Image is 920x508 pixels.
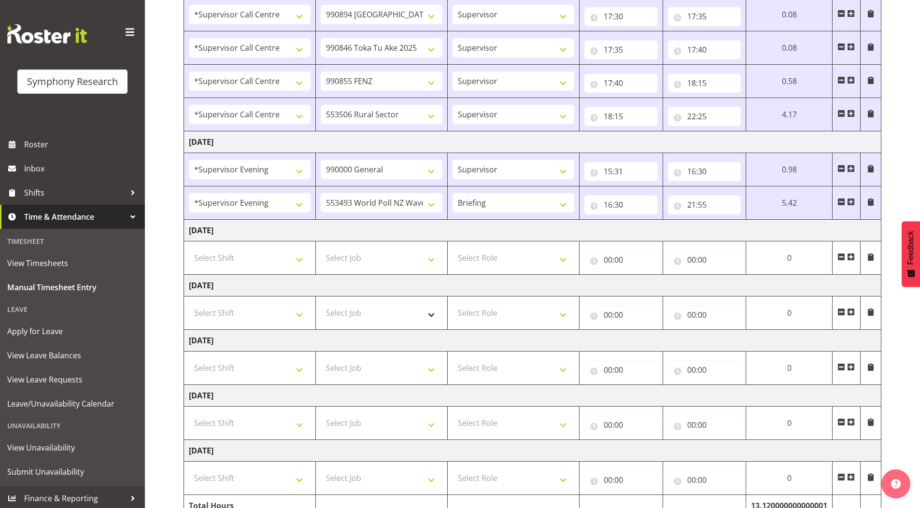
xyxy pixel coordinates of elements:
a: View Unavailability [2,436,142,460]
span: Roster [24,137,140,152]
td: [DATE] [184,131,881,153]
td: [DATE] [184,330,881,352]
span: View Unavailability [7,440,138,455]
span: Shifts [24,185,126,200]
a: View Leave Requests [2,367,142,392]
span: Submit Unavailability [7,465,138,479]
input: Click to select... [668,250,741,269]
td: 0 [746,407,833,440]
span: Manual Timesheet Entry [7,280,138,295]
td: [DATE] [184,220,881,241]
a: Leave/Unavailability Calendar [2,392,142,416]
input: Click to select... [584,360,658,380]
a: View Timesheets [2,251,142,275]
a: View Leave Balances [2,343,142,367]
input: Click to select... [584,40,658,59]
input: Click to select... [584,415,658,435]
span: View Leave Requests [7,372,138,387]
input: Click to select... [668,360,741,380]
input: Click to select... [584,195,658,214]
input: Click to select... [668,40,741,59]
td: 0.08 [746,31,833,65]
input: Click to select... [584,162,658,181]
input: Click to select... [668,470,741,490]
span: Finance & Reporting [24,491,126,506]
td: 0.58 [746,65,833,98]
input: Click to select... [668,162,741,181]
input: Click to select... [668,107,741,126]
input: Click to select... [584,470,658,490]
input: Click to select... [668,195,741,214]
input: Click to select... [584,305,658,325]
input: Click to select... [584,250,658,269]
input: Click to select... [584,73,658,93]
td: 0 [746,241,833,275]
span: Inbox [24,161,140,176]
input: Click to select... [668,305,741,325]
input: Click to select... [668,415,741,435]
input: Click to select... [584,107,658,126]
a: Apply for Leave [2,319,142,343]
a: Manual Timesheet Entry [2,275,142,299]
td: [DATE] [184,275,881,296]
div: Unavailability [2,416,142,436]
span: View Leave Balances [7,348,138,363]
input: Click to select... [584,7,658,26]
td: [DATE] [184,440,881,462]
td: 0 [746,352,833,385]
span: Feedback [906,231,915,265]
div: Symphony Research [27,74,118,89]
button: Feedback - Show survey [902,221,920,287]
div: Leave [2,299,142,319]
span: Apply for Leave [7,324,138,339]
span: Leave/Unavailability Calendar [7,396,138,411]
input: Click to select... [668,7,741,26]
span: View Timesheets [7,256,138,270]
td: 4.17 [746,98,833,131]
img: help-xxl-2.png [891,479,901,489]
td: 0.98 [746,153,833,186]
td: 0 [746,296,833,330]
td: [DATE] [184,385,881,407]
div: Timesheet [2,231,142,251]
img: Rosterit website logo [7,24,87,43]
td: 5.42 [746,186,833,220]
td: 0 [746,462,833,495]
span: Time & Attendance [24,210,126,224]
input: Click to select... [668,73,741,93]
a: Submit Unavailability [2,460,142,484]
